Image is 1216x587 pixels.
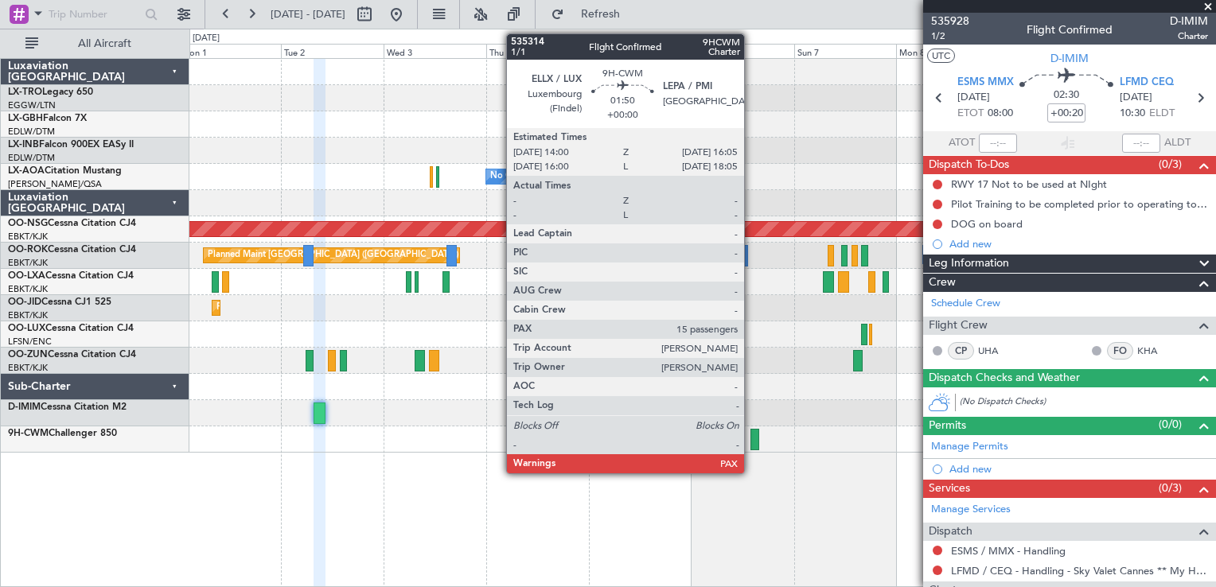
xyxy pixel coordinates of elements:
[8,297,111,307] a: OO-JIDCessna CJ1 525
[1149,106,1175,122] span: ELDT
[8,362,48,374] a: EBKT/KJK
[1027,21,1113,38] div: Flight Confirmed
[8,271,45,281] span: OO-LXA
[931,13,969,29] span: 535928
[1050,50,1089,67] span: D-IMIM
[929,255,1009,273] span: Leg Information
[927,49,955,63] button: UTC
[1170,13,1208,29] span: D-IMIM
[490,165,669,189] div: No Crew [GEOGRAPHIC_DATA] (Dublin Intl)
[8,324,45,333] span: OO-LUX
[949,135,975,151] span: ATOT
[8,166,122,176] a: LX-AOACitation Mustang
[978,344,1014,358] a: UHA
[929,480,970,498] span: Services
[960,395,1216,412] div: (No Dispatch Checks)
[931,502,1011,518] a: Manage Services
[929,317,988,335] span: Flight Crew
[384,44,486,58] div: Wed 3
[281,44,384,58] div: Tue 2
[8,152,55,164] a: EDLW/DTM
[8,245,48,255] span: OO-ROK
[1120,75,1174,91] span: LFMD CEQ
[948,342,974,360] div: CP
[8,219,136,228] a: OO-NSGCessna Citation CJ4
[271,7,345,21] span: [DATE] - [DATE]
[1137,344,1173,358] a: KHA
[8,402,41,412] span: D-IMIM
[979,134,1017,153] input: --:--
[8,350,48,360] span: OO-ZUN
[8,429,117,438] a: 9H-CWMChallenger 850
[951,544,1066,558] a: ESMS / MMX - Handling
[949,237,1208,251] div: Add new
[951,564,1208,577] a: LFMD / CEQ - Handling - Sky Valet Cannes ** My Handling**LFMD / CEQ
[929,156,1009,174] span: Dispatch To-Dos
[951,217,1023,231] div: DOG on board
[8,336,52,348] a: LFSN/ENC
[794,44,897,58] div: Sun 7
[49,2,140,26] input: Trip Number
[931,296,1000,312] a: Schedule Crew
[1054,87,1079,103] span: 02:30
[208,243,458,267] div: Planned Maint [GEOGRAPHIC_DATA] ([GEOGRAPHIC_DATA])
[931,29,969,43] span: 1/2
[8,231,48,243] a: EBKT/KJK
[8,324,134,333] a: OO-LUXCessna Citation CJ4
[18,31,173,56] button: All Aircraft
[929,274,956,292] span: Crew
[1159,156,1182,173] span: (0/3)
[929,523,972,541] span: Dispatch
[931,439,1008,455] a: Manage Permits
[8,166,45,176] span: LX-AOA
[8,245,136,255] a: OO-ROKCessna Citation CJ4
[957,90,990,106] span: [DATE]
[988,106,1013,122] span: 08:00
[929,417,966,435] span: Permits
[8,126,55,138] a: EDLW/DTM
[8,271,134,281] a: OO-LXACessna Citation CJ4
[896,44,999,58] div: Mon 8
[8,99,56,111] a: EGGW/LTN
[41,38,168,49] span: All Aircraft
[8,257,48,269] a: EBKT/KJK
[178,44,281,58] div: Mon 1
[1120,90,1152,106] span: [DATE]
[486,44,589,58] div: Thu 4
[193,32,220,45] div: [DATE]
[8,429,49,438] span: 9H-CWM
[8,140,134,150] a: LX-INBFalcon 900EX EASy II
[1170,29,1208,43] span: Charter
[1107,342,1133,360] div: FO
[1159,416,1182,433] span: (0/0)
[8,297,41,307] span: OO-JID
[1120,106,1145,122] span: 10:30
[1164,135,1191,151] span: ALDT
[8,283,48,295] a: EBKT/KJK
[949,462,1208,476] div: Add new
[951,197,1208,211] div: Pilot Training to be completed prior to operating to LFMD
[692,44,794,58] div: Sat 6
[8,350,136,360] a: OO-ZUNCessna Citation CJ4
[8,87,42,97] span: LX-TRO
[8,114,87,123] a: LX-GBHFalcon 7X
[544,2,639,27] button: Refresh
[8,219,48,228] span: OO-NSG
[567,9,634,20] span: Refresh
[957,106,984,122] span: ETOT
[951,177,1107,191] div: RWY 17 Not to be used at NIght
[8,309,48,321] a: EBKT/KJK
[8,402,127,412] a: D-IMIMCessna Citation M2
[8,140,39,150] span: LX-INB
[957,75,1014,91] span: ESMS MMX
[8,178,102,190] a: [PERSON_NAME]/QSA
[1159,480,1182,496] span: (0/3)
[929,369,1080,387] span: Dispatch Checks and Weather
[589,44,692,58] div: Fri 5
[8,87,93,97] a: LX-TROLegacy 650
[216,296,402,320] div: Planned Maint Kortrijk-[GEOGRAPHIC_DATA]
[8,114,43,123] span: LX-GBH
